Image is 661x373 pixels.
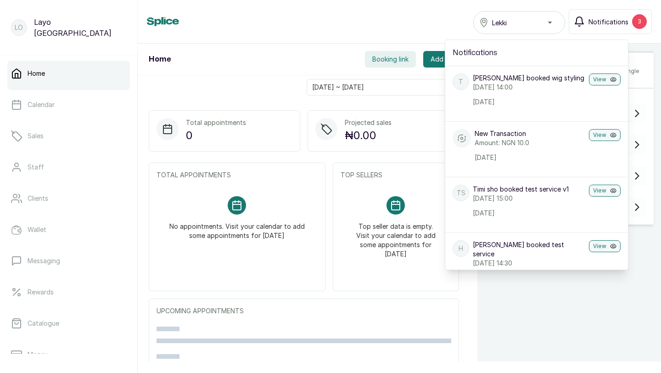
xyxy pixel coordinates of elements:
[475,138,585,147] p: Amount: NGN 10.0
[473,194,585,203] p: [DATE] 15:00
[168,215,307,240] p: No appointments. Visit your calendar to add some appointments for [DATE]
[28,163,44,172] p: Staff
[157,306,451,316] p: UPCOMING APPOINTMENTS
[186,127,246,144] p: 0
[473,83,585,92] p: [DATE] 14:00
[7,279,130,305] a: Rewards
[589,185,621,197] button: View
[588,17,628,27] span: Notifications
[569,9,652,34] button: Notifications3
[473,97,585,107] p: [DATE]
[7,311,130,336] a: Catalogue
[345,118,392,127] p: Projected sales
[345,127,392,144] p: ₦0.00
[28,225,46,234] p: Wallet
[475,129,585,138] p: New Transaction
[589,73,621,85] button: View
[28,194,48,203] p: Clients
[28,100,55,109] p: Calendar
[15,23,23,32] p: LO
[28,256,60,266] p: Messaging
[632,14,647,29] div: 3
[28,288,54,297] p: Rewards
[186,118,246,127] p: Total appointments
[473,73,585,83] p: [PERSON_NAME] booked wig styling
[157,170,318,180] p: TOTAL APPOINTMENTS
[473,11,565,34] button: Lekki
[453,47,621,58] h2: Notifications
[307,79,441,95] input: Select date
[341,170,451,180] p: TOP SELLERS
[473,259,585,268] p: [DATE] 14:30
[28,350,48,359] p: Money
[589,240,621,252] button: View
[589,129,621,141] button: View
[475,153,585,162] p: [DATE]
[459,244,463,253] p: h
[28,69,45,78] p: Home
[149,54,171,65] h1: Home
[459,77,463,86] p: T
[7,217,130,243] a: Wallet
[473,209,585,218] p: [DATE]
[7,248,130,274] a: Messaging
[7,61,130,86] a: Home
[7,186,130,211] a: Clients
[473,240,585,259] p: [PERSON_NAME] booked test service
[7,342,130,367] a: Money
[423,51,459,68] button: Add
[7,123,130,149] a: Sales
[431,55,443,64] span: Add
[352,215,440,259] p: Top seller data is empty. Visit your calendar to add some appointments for [DATE]
[365,51,416,68] button: Booking link
[7,154,130,180] a: Staff
[28,319,59,328] p: Catalogue
[7,92,130,118] a: Calendar
[492,18,507,28] span: Lekki
[28,131,44,141] p: Sales
[473,185,585,194] p: Timi sho booked test service v1
[34,17,126,39] p: Layo [GEOGRAPHIC_DATA]
[457,188,465,198] p: Ts
[372,55,409,64] span: Booking link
